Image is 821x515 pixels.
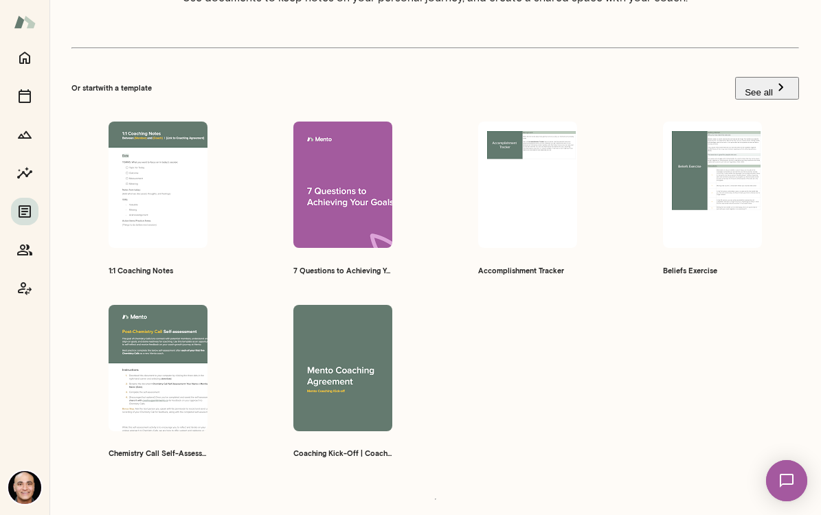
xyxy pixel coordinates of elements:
button: Home [11,44,38,71]
h6: Coaching Kick-Off | Coaching Agreement [293,448,392,459]
h6: Or start with a template [71,82,152,93]
h6: Accomplishment Tracker [478,265,577,276]
img: Mento [14,9,36,35]
button: Documents [11,198,38,225]
button: Coach app [11,275,38,302]
h6: 1:1 Coaching Notes [109,265,207,276]
img: James Menezes [8,471,41,504]
button: Members [11,236,38,264]
button: See all [735,77,799,100]
button: Growth Plan [11,121,38,148]
button: Sessions [11,82,38,110]
h6: 7 Questions to Achieving Your Goals [293,265,392,276]
button: Insights [11,159,38,187]
h6: Beliefs Exercise [663,265,762,276]
h6: Chemistry Call Self-Assessment [Coaches only] [109,448,207,459]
